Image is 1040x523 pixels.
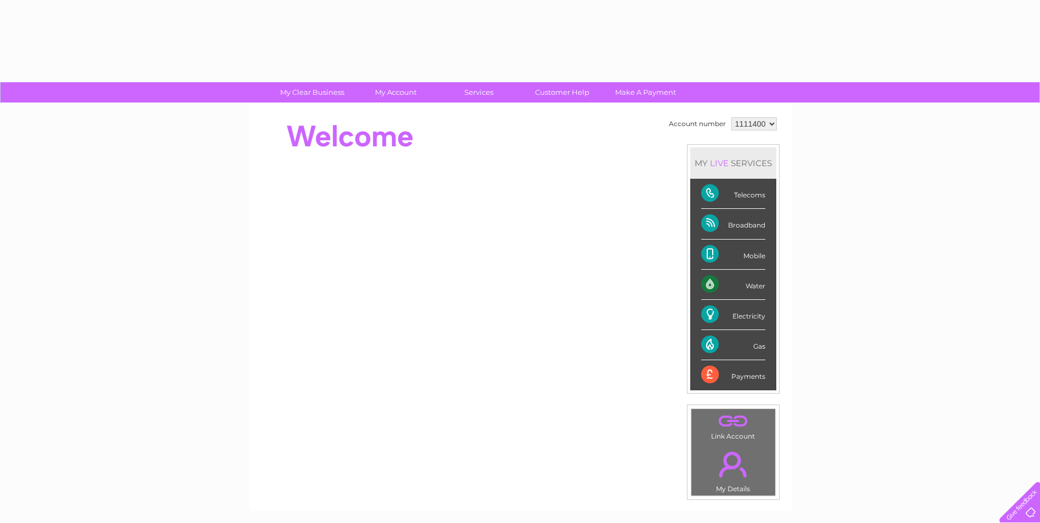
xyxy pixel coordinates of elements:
a: . [694,445,772,484]
div: MY SERVICES [690,147,776,179]
a: Services [434,82,524,103]
a: Customer Help [517,82,607,103]
div: Mobile [701,240,765,270]
div: Telecoms [701,179,765,209]
td: My Details [691,442,776,496]
a: My Clear Business [267,82,357,103]
div: Gas [701,330,765,360]
div: LIVE [708,158,731,168]
a: . [694,412,772,431]
div: Payments [701,360,765,390]
a: My Account [350,82,441,103]
div: Broadband [701,209,765,239]
div: Electricity [701,300,765,330]
td: Link Account [691,408,776,443]
a: Make A Payment [600,82,691,103]
div: Water [701,270,765,300]
td: Account number [666,115,729,133]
